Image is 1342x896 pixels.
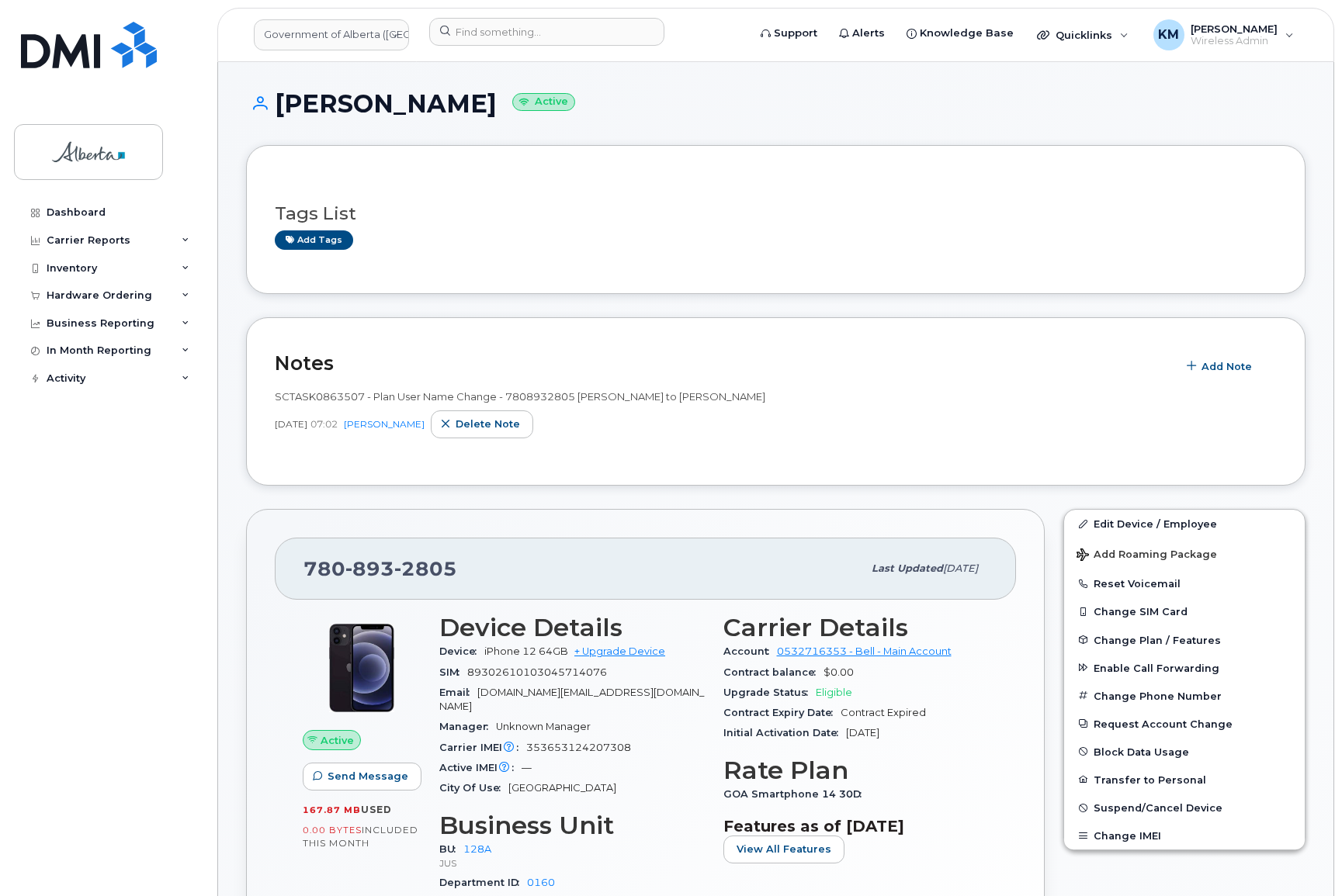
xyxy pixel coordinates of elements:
[723,614,989,642] h3: Carrier Details
[1064,766,1305,794] button: Transfer to Personal
[303,763,421,790] button: Send Message
[723,707,841,718] span: Contract Expiry Date
[275,204,1277,223] h3: Tags List
[1064,626,1305,654] button: Change Plan / Features
[723,788,869,800] span: GOA Smartphone 14 30D
[275,230,353,250] a: Add tags
[1177,352,1265,380] button: Add Note
[824,666,854,678] span: $0.00
[723,756,989,784] h3: Rate Plan
[431,410,533,438] button: Delete note
[846,727,879,739] span: [DATE]
[467,666,607,678] span: 89302610103045714076
[1064,682,1305,710] button: Change Phone Number
[344,418,425,430] a: [PERSON_NAME]
[777,645,952,657] a: 0532716353 - Bell - Main Account
[439,645,484,657] span: Device
[512,93,575,111] small: Active
[527,877,555,888] a: 0160
[456,417,520,431] span: Delete note
[1094,634,1221,645] span: Change Plan / Features
[439,782,508,794] span: City Of Use
[275,417,307,431] span: [DATE]
[723,687,816,698] span: Upgrade Status
[439,762,522,773] span: Active IMEI
[1064,710,1305,738] button: Request Account Change
[1064,538,1305,569] button: Add Roaming Package
[439,687,704,712] span: [DOMAIN_NAME][EMAIL_ADDRESS][DOMAIN_NAME]
[246,90,1306,117] h1: [PERSON_NAME]
[723,666,824,678] span: Contract balance
[1064,654,1305,682] button: Enable Call Forwarding
[723,817,989,835] h3: Features as of [DATE]
[303,804,361,815] span: 167.87 MB
[1202,359,1252,374] span: Add Note
[484,645,568,657] span: iPhone 12 64GB
[841,707,926,718] span: Contract Expired
[522,762,532,773] span: —
[303,557,457,580] span: 780
[1094,662,1219,673] span: Enable Call Forwarding
[872,562,943,574] span: Last updated
[275,351,1169,375] h2: Notes
[816,687,852,698] span: Eligible
[1094,802,1222,814] span: Suspend/Cancel Device
[321,733,354,748] span: Active
[303,825,362,835] span: 0.00 Bytes
[439,877,527,888] span: Department ID
[439,614,705,642] h3: Device Details
[315,621,408,714] img: iPhone_12.jpg
[439,843,463,855] span: BU
[1064,597,1305,625] button: Change SIM Card
[723,835,844,863] button: View All Features
[1064,822,1305,849] button: Change IMEI
[508,782,616,794] span: [GEOGRAPHIC_DATA]
[394,557,457,580] span: 2805
[439,742,526,753] span: Carrier IMEI
[526,742,631,753] span: 353653124207308
[328,769,408,784] span: Send Message
[1064,794,1305,822] button: Suspend/Cancel Device
[1077,548,1217,563] span: Add Roaming Package
[723,645,777,657] span: Account
[310,417,338,431] span: 07:02
[1064,569,1305,597] button: Reset Voicemail
[439,666,467,678] span: SIM
[574,645,665,657] a: + Upgrade Device
[439,856,705,870] p: JUS
[737,842,831,856] span: View All Features
[345,557,394,580] span: 893
[463,843,491,855] a: 128A
[723,727,846,739] span: Initial Activation Date
[439,811,705,839] h3: Business Unit
[361,804,392,815] span: used
[439,721,496,732] span: Manager
[943,562,978,574] span: [DATE]
[1064,738,1305,766] button: Block Data Usage
[439,687,477,698] span: Email
[496,721,591,732] span: Unknown Manager
[1064,510,1305,538] a: Edit Device / Employee
[275,390,765,403] span: SCTASK0863507 - Plan User Name Change - 7808932805 [PERSON_NAME] to [PERSON_NAME]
